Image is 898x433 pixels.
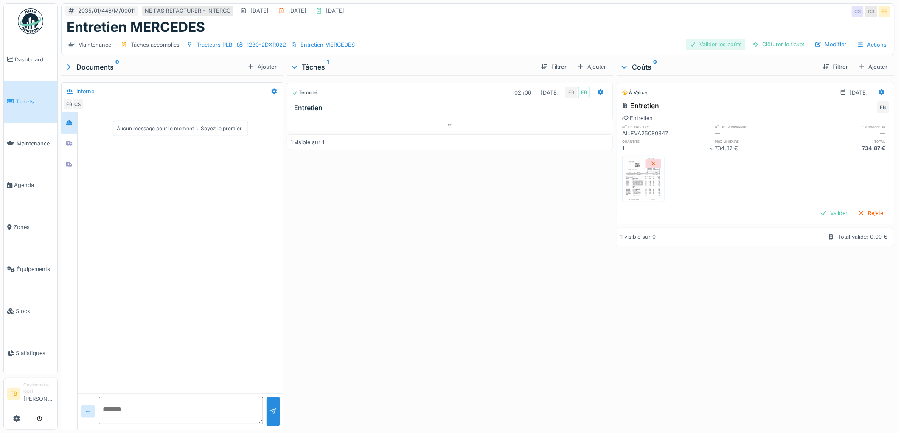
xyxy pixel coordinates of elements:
div: Tracteurs PLB [196,41,232,49]
li: FB [7,388,20,400]
a: Statistiques [4,332,57,374]
div: Ajouter [573,61,610,73]
a: Dashboard [4,39,57,81]
div: FB [63,98,75,110]
div: Modifier [811,39,850,50]
div: Documents [65,62,244,72]
div: Valider les coûts [686,39,746,50]
div: Entretien [622,101,659,111]
div: Rejeter [855,207,889,219]
div: [DATE] [288,7,306,15]
div: Aucun message pour le moment … Soyez le premier ! [117,125,244,132]
div: FB [879,6,891,17]
div: FB [565,87,577,98]
div: Ajouter [244,61,280,73]
h6: n° de commande [715,124,802,129]
img: 2naffyfjxtgdkn5knkx4vp2w2frh [624,158,662,200]
li: [PERSON_NAME] [23,382,54,406]
a: Tickets [4,81,57,123]
a: Équipements [4,248,57,290]
div: 1230-2DXR022 [247,41,286,49]
h6: total [802,139,889,144]
div: [DATE] [250,7,269,15]
a: Stock [4,290,57,332]
a: Zones [4,207,57,249]
sup: 0 [653,62,657,72]
h3: Entretien [294,104,610,112]
div: Coûts [620,62,816,72]
sup: 1 [327,62,329,72]
div: À valider [622,89,649,96]
span: Équipements [17,265,54,273]
div: 02h00 [514,89,531,97]
img: Badge_color-CXgf-gQk.svg [18,8,43,34]
div: Maintenance [78,41,111,49]
h6: quantité [622,139,709,144]
div: FB [578,87,590,98]
div: Ajouter [855,61,891,73]
a: Agenda [4,165,57,207]
div: Tâches [290,62,535,72]
div: — [715,129,802,137]
div: Terminé [292,89,318,96]
div: 2035/01/446/M/00011 [78,7,135,15]
sup: 0 [115,62,119,72]
div: Clôturer le ticket [749,39,808,50]
div: [DATE] [541,89,559,97]
span: Dashboard [15,56,54,64]
span: Statistiques [16,349,54,357]
h6: fournisseur [802,124,889,129]
div: 1 visible sur 1 [291,138,325,146]
h6: prix unitaire [715,139,802,144]
div: × [710,144,715,152]
div: Filtrer [538,61,570,73]
div: AL.FVA25080347 [622,129,709,137]
div: 734,87 € [802,144,889,152]
div: Total validé: 0,00 € [838,233,888,241]
div: — [802,129,889,137]
span: Stock [16,307,54,315]
a: Maintenance [4,123,57,165]
h1: Entretien MERCEDES [67,19,205,35]
span: Maintenance [17,140,54,148]
div: CS [852,6,864,17]
div: 1 [622,144,709,152]
div: [DATE] [326,7,344,15]
div: CS [72,98,84,110]
div: Entretien MERCEDES [300,41,355,49]
span: Tickets [16,98,54,106]
div: FB [877,101,889,113]
div: Actions [853,39,891,51]
div: Interne [76,87,94,95]
div: 734,87 € [715,144,802,152]
div: [DATE] [850,89,868,97]
div: Valider [817,207,851,219]
div: NE PAS REFACTURER - INTERCO [145,7,231,15]
div: Gestionnaire local [23,382,54,395]
div: Tâches accomplies [131,41,180,49]
span: Agenda [14,181,54,189]
div: Entretien [622,114,653,122]
a: FB Gestionnaire local[PERSON_NAME] [7,382,54,408]
div: CS [865,6,877,17]
div: 1 visible sur 0 [620,233,656,241]
div: Filtrer [819,61,852,73]
span: Zones [14,223,54,231]
h6: n° de facture [622,124,709,129]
